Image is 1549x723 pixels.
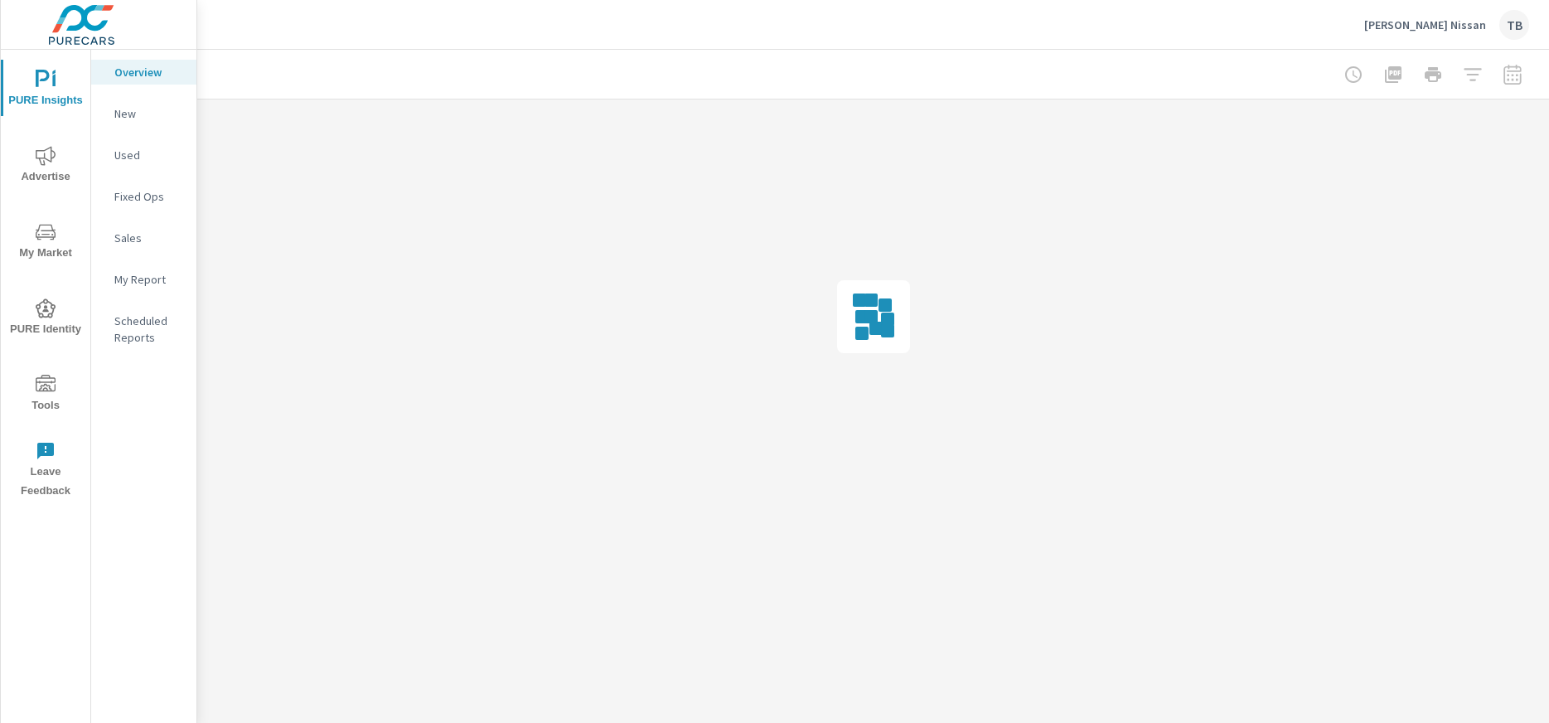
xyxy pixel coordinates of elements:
[6,146,85,187] span: Advertise
[91,308,196,350] div: Scheduled Reports
[1364,17,1486,32] p: [PERSON_NAME] Nissan
[91,226,196,250] div: Sales
[6,441,85,501] span: Leave Feedback
[1499,10,1529,40] div: TB
[91,267,196,292] div: My Report
[114,105,183,122] p: New
[91,184,196,209] div: Fixed Ops
[91,60,196,85] div: Overview
[6,222,85,263] span: My Market
[6,375,85,415] span: Tools
[6,70,85,110] span: PURE Insights
[114,188,183,205] p: Fixed Ops
[114,230,183,246] p: Sales
[1,50,90,507] div: nav menu
[114,271,183,288] p: My Report
[91,143,196,167] div: Used
[114,147,183,163] p: Used
[114,64,183,80] p: Overview
[91,101,196,126] div: New
[6,298,85,339] span: PURE Identity
[114,313,183,346] p: Scheduled Reports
